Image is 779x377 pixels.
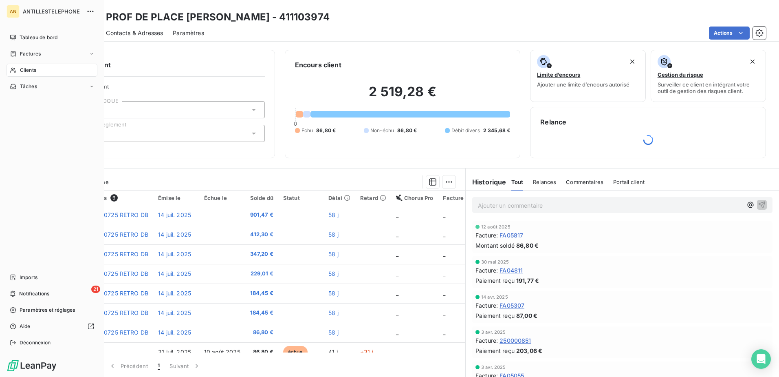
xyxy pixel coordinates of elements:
[283,195,319,201] div: Statut
[533,179,556,185] span: Relances
[475,231,498,240] span: Facture :
[530,50,645,102] button: Limite d’encoursAjouter une limite d’encours autorisé
[475,266,498,275] span: Facture :
[443,211,445,218] span: _
[483,127,511,134] span: 2 345,68 €
[328,251,339,257] span: 58 j
[516,241,539,250] span: 86,80 €
[443,309,445,316] span: _
[158,348,191,355] span: 31 juil. 2025
[396,329,398,336] span: _
[20,67,36,74] span: Clients
[250,270,273,278] span: 229,01 €
[250,211,273,219] span: 901,47 €
[500,301,524,310] span: FA05307
[328,270,339,277] span: 58 j
[751,349,771,369] div: Open Intercom Messenger
[475,311,515,320] span: Paiement reçu
[328,329,339,336] span: 58 j
[443,251,445,257] span: _
[443,329,445,336] span: _
[250,348,273,356] span: 86,80 €
[516,311,537,320] span: 87,00 €
[709,27,750,40] button: Actions
[158,211,191,218] span: 14 juil. 2025
[481,295,508,299] span: 14 avr. 2025
[295,60,341,70] h6: Encours client
[7,5,20,18] div: AN
[328,195,350,201] div: Délai
[158,251,191,257] span: 14 juil. 2025
[466,177,506,187] h6: Historique
[537,81,629,88] span: Ajouter une limite d’encours autorisé
[283,346,308,358] span: échue
[20,34,57,41] span: Tableau de bord
[566,179,603,185] span: Commentaires
[49,60,265,70] h6: Informations client
[153,357,165,375] button: 1
[158,290,191,297] span: 14 juil. 2025
[158,231,191,238] span: 14 juil. 2025
[158,329,191,336] span: 14 juil. 2025
[396,195,434,201] div: Chorus Pro
[294,120,297,127] span: 0
[7,320,97,333] a: Aide
[110,194,118,202] span: 9
[91,286,100,293] span: 21
[500,336,531,345] span: 250000851
[158,309,191,316] span: 14 juil. 2025
[396,231,398,238] span: _
[66,83,265,95] span: Propriétés Client
[370,127,394,134] span: Non-échu
[316,127,336,134] span: 86,80 €
[158,195,194,201] div: Émise le
[19,290,49,297] span: Notifications
[23,8,81,15] span: ANTILLESTELEPHONE
[295,84,511,108] h2: 2 519,28 €
[658,81,759,94] span: Surveiller ce client en intégrant votre outil de gestion des risques client.
[500,231,523,240] span: FA05817
[158,270,191,277] span: 14 juil. 2025
[475,346,515,355] span: Paiement reçu
[481,259,509,264] span: 30 mai 2025
[540,117,756,127] h6: Relance
[328,290,339,297] span: 58 j
[475,336,498,345] span: Facture :
[204,348,240,355] span: 10 août 2025
[516,346,542,355] span: 203,06 €
[158,362,160,370] span: 1
[396,211,398,218] span: _
[475,276,515,285] span: Paiement reçu
[443,195,484,201] div: Facture CFAST
[396,290,398,297] span: _
[328,231,339,238] span: 58 j
[500,266,523,275] span: FA04811
[72,10,330,24] h3: LYCEE PROF DE PLACE [PERSON_NAME] - 411103974
[250,289,273,297] span: 184,45 €
[651,50,766,102] button: Gestion du risqueSurveiller ce client en intégrant votre outil de gestion des risques client.
[443,270,445,277] span: _
[443,348,445,355] span: _
[475,301,498,310] span: Facture :
[250,309,273,317] span: 184,45 €
[20,83,37,90] span: Tâches
[173,29,204,37] span: Paramètres
[397,127,417,134] span: 86,80 €
[20,339,51,346] span: Déconnexion
[250,328,273,337] span: 86,80 €
[481,330,506,335] span: 3 avr. 2025
[511,179,524,185] span: Tout
[103,357,153,375] button: Précédent
[360,195,386,201] div: Retard
[537,71,580,78] span: Limite d’encours
[328,309,339,316] span: 58 j
[250,231,273,239] span: 412,30 €
[165,357,206,375] button: Suivant
[328,211,339,218] span: 58 j
[443,290,445,297] span: _
[106,29,163,37] span: Contacts & Adresses
[443,231,445,238] span: _
[396,309,398,316] span: _
[360,348,373,355] span: +31 j
[20,306,75,314] span: Paramètres et réglages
